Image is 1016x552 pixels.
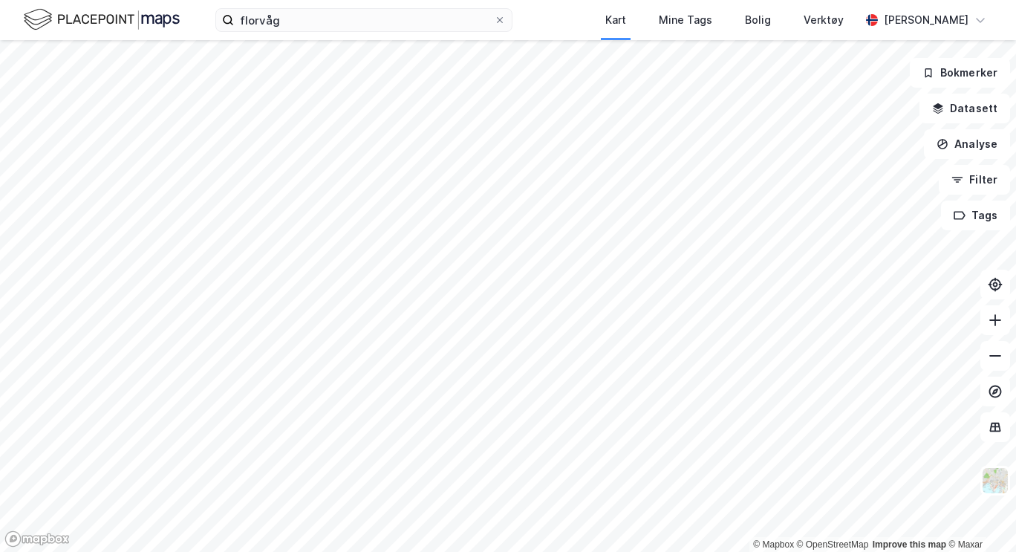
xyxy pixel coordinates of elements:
[234,9,494,31] input: Søk på adresse, matrikkel, gårdeiere, leietakere eller personer
[942,481,1016,552] iframe: Chat Widget
[797,539,869,550] a: OpenStreetMap
[745,11,771,29] div: Bolig
[919,94,1010,123] button: Datasett
[659,11,712,29] div: Mine Tags
[981,467,1009,495] img: Z
[24,7,180,33] img: logo.f888ab2527a4732fd821a326f86c7f29.svg
[941,201,1010,230] button: Tags
[942,481,1016,552] div: Kontrollprogram for chat
[804,11,844,29] div: Verktøy
[910,58,1010,88] button: Bokmerker
[924,129,1010,159] button: Analyse
[939,165,1010,195] button: Filter
[605,11,626,29] div: Kart
[753,539,794,550] a: Mapbox
[873,539,946,550] a: Improve this map
[4,530,70,548] a: Mapbox homepage
[884,11,968,29] div: [PERSON_NAME]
